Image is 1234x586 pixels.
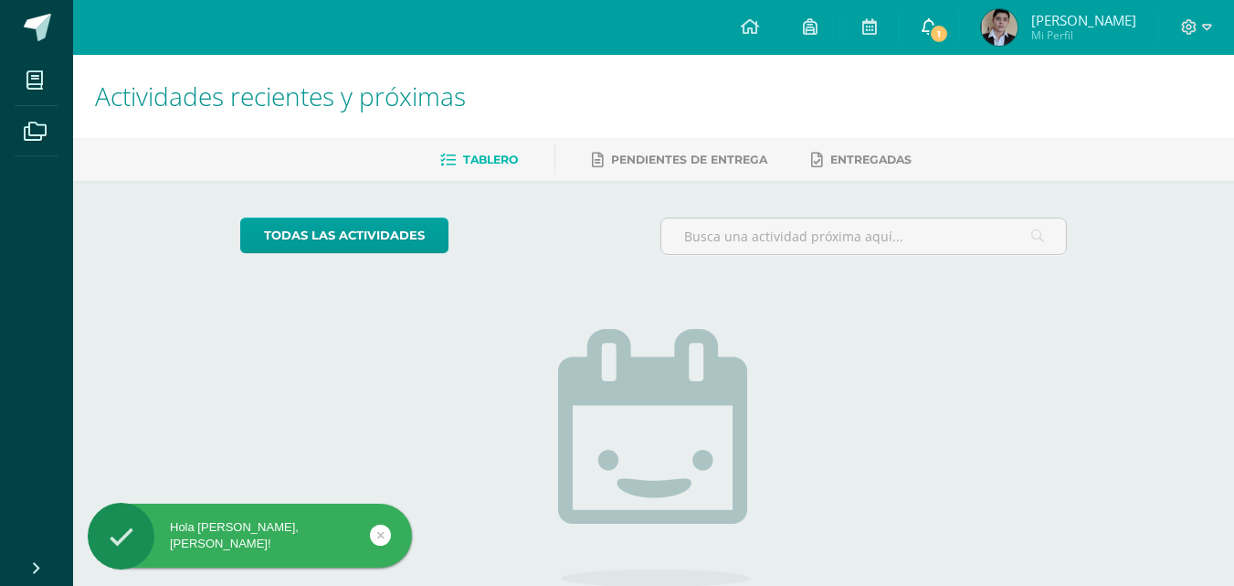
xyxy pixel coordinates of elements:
[440,145,518,175] a: Tablero
[611,153,767,166] span: Pendientes de entrega
[661,218,1066,254] input: Busca una actividad próxima aquí...
[981,9,1018,46] img: 0e897e71f3e6f6ea8e502af4794bf57e.png
[830,153,912,166] span: Entregadas
[1031,27,1136,43] span: Mi Perfil
[240,218,448,253] a: todas las Actividades
[88,519,412,552] div: Hola [PERSON_NAME], [PERSON_NAME]!
[95,79,466,113] span: Actividades recientes y próximas
[811,145,912,175] a: Entregadas
[929,24,949,44] span: 1
[1031,11,1136,29] span: [PERSON_NAME]
[463,153,518,166] span: Tablero
[592,145,767,175] a: Pendientes de entrega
